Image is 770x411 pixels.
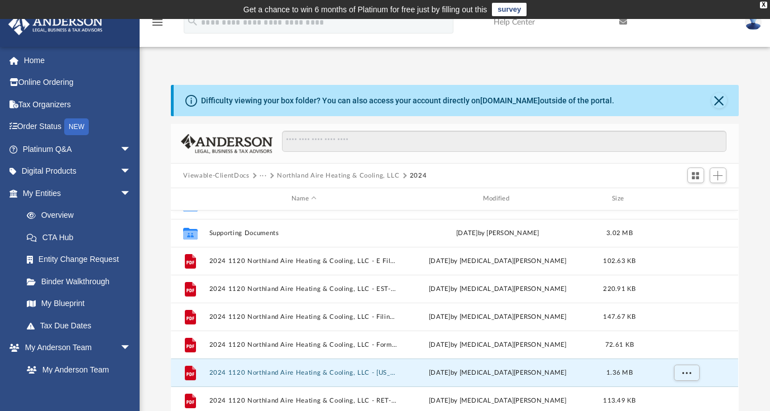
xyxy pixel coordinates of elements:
div: close [760,2,767,8]
span: 102.63 KB [604,257,636,264]
button: Viewable-ClientDocs [183,171,249,181]
a: CTA Hub [16,226,148,248]
a: Platinum Q&Aarrow_drop_down [8,138,148,160]
a: survey [492,3,527,16]
button: Close [711,93,727,108]
input: Search files and folders [282,131,726,152]
span: 72.61 KB [605,341,634,347]
a: [DOMAIN_NAME] [480,96,540,105]
button: 2024 1120 Northland Aire Heating & Cooling, LLC - Form 1120-W Payment Voucher.pdf [209,341,399,348]
a: Order StatusNEW [8,116,148,138]
a: My Anderson Teamarrow_drop_down [8,337,142,359]
div: [DATE] by [MEDICAL_DATA][PERSON_NAME] [403,395,592,405]
img: Anderson Advisors Platinum Portal [5,13,106,35]
div: Name [209,194,398,204]
button: 2024 1120 Northland Aire Heating & Cooling, LLC - [US_STATE] Business Corporation Annual Renewal(... [209,369,399,376]
span: 3.02 MB [607,230,633,236]
div: [DATE] by [MEDICAL_DATA][PERSON_NAME] [403,367,592,377]
div: id [176,194,204,204]
a: Tax Organizers [8,93,148,116]
div: [DATE] by [MEDICAL_DATA][PERSON_NAME] [403,284,592,294]
a: Binder Walkthrough [16,270,148,293]
div: id [647,194,725,204]
div: [DATE] by [PERSON_NAME] [403,228,592,238]
button: Add [710,168,726,183]
span: arrow_drop_down [120,138,142,161]
div: Modified [403,194,592,204]
a: My Blueprint [16,293,142,315]
a: Digital Productsarrow_drop_down [8,160,148,183]
span: arrow_drop_down [120,182,142,205]
button: 2024 1120 Northland Aire Heating & Cooling, LLC - Filing Instructions.pdf [209,313,399,321]
i: menu [151,16,164,29]
button: Northland Aire Heating & Cooling, LLC [277,171,399,181]
span: 220.91 KB [604,285,636,291]
a: Online Ordering [8,71,148,94]
span: 113.49 KB [604,397,636,403]
div: Difficulty viewing your box folder? You can also access your account directly on outside of the p... [201,95,614,107]
button: 2024 [410,171,427,181]
button: 2024 1120 Northland Aire Heating & Cooling, LLC - RET-PMT Payment Voucher.pdf [209,397,399,404]
div: NEW [64,118,89,135]
span: 1.36 MB [607,369,633,375]
div: [DATE] by [MEDICAL_DATA][PERSON_NAME] [403,340,592,350]
i: search [186,15,199,27]
button: Supporting Documents [209,230,399,237]
a: My Entitiesarrow_drop_down [8,182,148,204]
a: menu [151,21,164,29]
span: 147.67 KB [604,313,636,319]
div: Get a chance to win 6 months of Platinum for free just by filling out this [243,3,487,16]
button: ··· [260,171,267,181]
span: arrow_drop_down [120,160,142,183]
a: Overview [16,204,148,227]
a: Tax Due Dates [16,314,148,337]
button: 2024 1120 Northland Aire Heating & Cooling, LLC - E File Authorization - Please Sign.pdf [209,257,399,265]
a: Home [8,49,148,71]
a: Entity Change Request [16,248,148,271]
a: My Anderson Team [16,359,137,381]
button: Switch to Grid View [687,168,704,183]
img: User Pic [745,14,762,30]
div: [DATE] by [MEDICAL_DATA][PERSON_NAME] [403,312,592,322]
button: 2024 1120 Northland Aire Heating & Cooling, LLC - EST-PMT Payment Voucher.pdf [209,285,399,293]
div: [DATE] by [MEDICAL_DATA][PERSON_NAME] [403,256,592,266]
div: Size [597,194,642,204]
span: arrow_drop_down [120,337,142,360]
